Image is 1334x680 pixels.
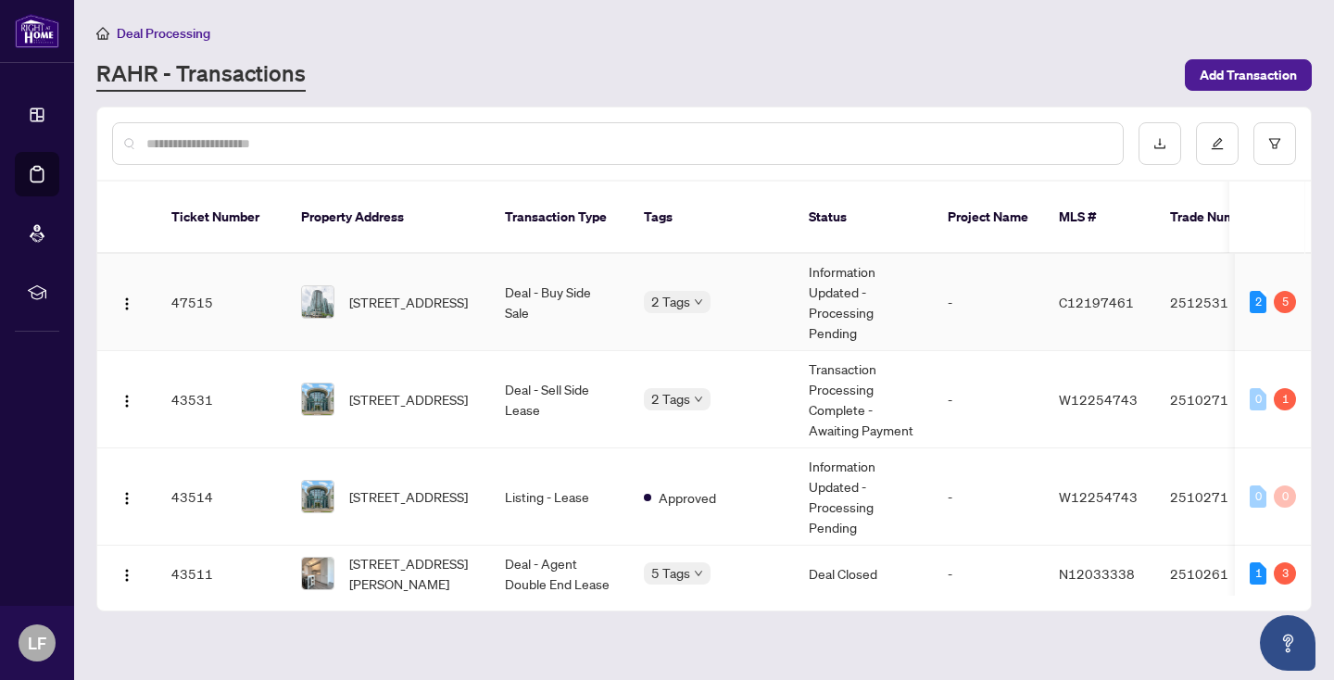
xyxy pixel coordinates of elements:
[933,254,1044,351] td: -
[651,291,690,312] span: 2 Tags
[1268,137,1281,150] span: filter
[1274,485,1296,508] div: 0
[1250,485,1266,508] div: 0
[117,25,210,42] span: Deal Processing
[349,292,468,312] span: [STREET_ADDRESS]
[933,546,1044,602] td: -
[1211,137,1224,150] span: edit
[120,296,134,311] img: Logo
[96,58,306,92] a: RAHR - Transactions
[157,182,286,254] th: Ticket Number
[1155,254,1285,351] td: 2512531
[120,491,134,506] img: Logo
[1274,562,1296,585] div: 3
[302,286,333,318] img: thumbnail-img
[794,182,933,254] th: Status
[694,569,703,578] span: down
[302,558,333,589] img: thumbnail-img
[659,487,716,508] span: Approved
[120,394,134,409] img: Logo
[157,254,286,351] td: 47515
[1274,291,1296,313] div: 5
[629,182,794,254] th: Tags
[286,182,490,254] th: Property Address
[1139,122,1181,165] button: download
[1153,137,1166,150] span: download
[1250,291,1266,313] div: 2
[490,546,629,602] td: Deal - Agent Double End Lease
[651,388,690,409] span: 2 Tags
[157,448,286,546] td: 43514
[349,389,468,409] span: [STREET_ADDRESS]
[112,287,142,317] button: Logo
[120,568,134,583] img: Logo
[96,27,109,40] span: home
[1059,391,1138,408] span: W12254743
[1155,351,1285,448] td: 2510271
[490,448,629,546] td: Listing - Lease
[1155,448,1285,546] td: 2510271
[1059,488,1138,505] span: W12254743
[694,297,703,307] span: down
[349,486,468,507] span: [STREET_ADDRESS]
[694,395,703,404] span: down
[157,351,286,448] td: 43531
[157,546,286,602] td: 43511
[490,351,629,448] td: Deal - Sell Side Lease
[933,351,1044,448] td: -
[933,182,1044,254] th: Project Name
[28,630,46,656] span: LF
[1196,122,1239,165] button: edit
[112,482,142,511] button: Logo
[349,553,475,594] span: [STREET_ADDRESS][PERSON_NAME]
[1059,565,1135,582] span: N12033338
[933,448,1044,546] td: -
[1250,562,1266,585] div: 1
[1044,182,1155,254] th: MLS #
[490,254,629,351] td: Deal - Buy Side Sale
[490,182,629,254] th: Transaction Type
[1059,294,1134,310] span: C12197461
[794,254,933,351] td: Information Updated - Processing Pending
[1253,122,1296,165] button: filter
[1155,182,1285,254] th: Trade Number
[1155,546,1285,602] td: 2510261
[15,14,59,48] img: logo
[651,562,690,584] span: 5 Tags
[1274,388,1296,410] div: 1
[794,448,933,546] td: Information Updated - Processing Pending
[1200,60,1297,90] span: Add Transaction
[794,546,933,602] td: Deal Closed
[112,559,142,588] button: Logo
[1250,388,1266,410] div: 0
[112,384,142,414] button: Logo
[794,351,933,448] td: Transaction Processing Complete - Awaiting Payment
[302,384,333,415] img: thumbnail-img
[1185,59,1312,91] button: Add Transaction
[302,481,333,512] img: thumbnail-img
[1260,615,1315,671] button: Open asap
